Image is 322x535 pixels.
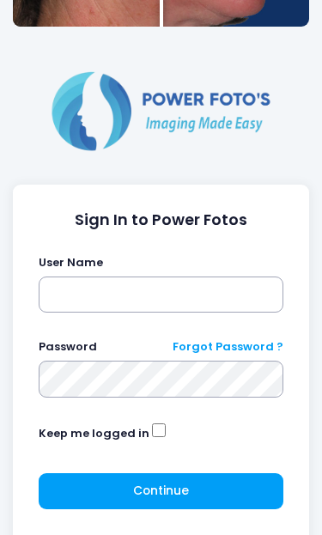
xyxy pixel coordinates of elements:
span: Continue [133,483,189,500]
button: Continue [39,474,283,510]
img: Logo [45,69,276,155]
label: Keep me logged in [39,426,149,442]
label: Password [39,339,97,356]
h1: Sign In to Power Fotos [39,211,283,229]
a: Forgot Password ? [173,339,283,356]
label: User Name [39,255,103,271]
